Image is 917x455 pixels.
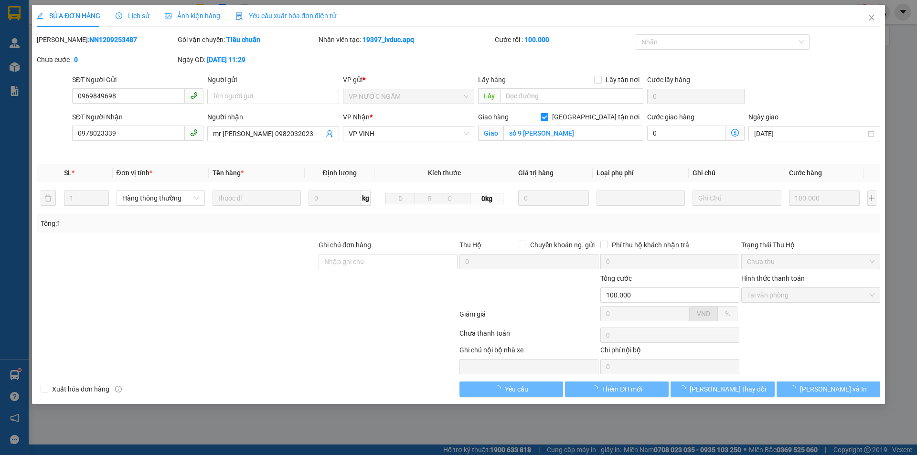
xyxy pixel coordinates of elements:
[777,381,880,397] button: [PERSON_NAME] và In
[602,74,643,85] span: Lấy tận nơi
[495,34,634,45] div: Cước rồi :
[343,74,474,85] div: VP gửi
[858,5,885,32] button: Close
[478,76,506,84] span: Lấy hàng
[235,12,336,20] span: Yêu cầu xuất hóa đơn điện tử
[428,169,461,177] span: Kích thước
[593,164,689,182] th: Loại phụ phí
[647,89,745,104] input: Cước lấy hàng
[494,385,505,392] span: loading
[207,74,339,85] div: Người gửi
[48,384,113,394] span: Xuất hóa đơn hàng
[754,128,865,139] input: Ngày giao
[458,328,599,345] div: Chưa thanh toán
[37,34,176,45] div: [PERSON_NAME]:
[741,275,805,282] label: Hình thức thanh toán
[349,127,469,141] span: VP VINH
[459,241,481,249] span: Thu Hộ
[689,164,785,182] th: Ghi chú
[64,169,72,177] span: SL
[693,190,781,206] input: Ghi Chú
[731,129,739,137] span: dollar-circle
[600,275,632,282] span: Tổng cước
[37,54,176,65] div: Chưa cước :
[478,113,509,121] span: Giao hàng
[478,88,500,104] span: Lấy
[319,241,371,249] label: Ghi chú đơn hàng
[385,193,415,204] input: D
[500,88,643,104] input: Dọc đường
[867,190,876,206] button: plus
[548,112,643,122] span: [GEOGRAPHIC_DATA] tận nơi
[608,240,693,250] span: Phí thu hộ khách nhận trả
[235,12,243,20] img: icon
[518,190,589,206] input: 0
[748,113,778,121] label: Ngày giao
[671,381,774,397] button: [PERSON_NAME] thay đổi
[322,169,356,177] span: Định lượng
[725,310,730,317] span: %
[363,36,414,43] b: 19397_lvduc.apq
[524,36,549,43] b: 100.000
[37,12,100,20] span: SỬA ĐƠN HÀNG
[89,36,137,43] b: NN1209253487
[319,254,458,269] input: Ghi chú đơn hàng
[459,381,563,397] button: Yêu cầu
[647,76,690,84] label: Cước lấy hàng
[789,385,800,392] span: loading
[190,129,198,137] span: phone
[647,126,726,141] input: Cước giao hàng
[361,190,371,206] span: kg
[789,169,822,177] span: Cước hàng
[213,190,301,206] input: VD: Bàn, Ghế
[41,218,354,229] div: Tổng: 1
[679,385,690,392] span: loading
[207,112,339,122] div: Người nhận
[600,345,739,359] div: Chi phí nội bộ
[115,386,122,392] span: info-circle
[747,288,874,302] span: Tại văn phòng
[458,309,599,326] div: Giảm giá
[690,384,766,394] span: [PERSON_NAME] thay đổi
[190,92,198,99] span: phone
[444,193,470,204] input: C
[213,169,244,177] span: Tên hàng
[505,384,528,394] span: Yêu cầu
[503,126,643,141] input: Giao tận nơi
[415,193,444,204] input: R
[319,34,493,45] div: Nhân viên tạo:
[326,130,333,138] span: user-add
[116,12,122,19] span: clock-circle
[602,384,642,394] span: Thêm ĐH mới
[470,193,503,204] span: 0kg
[747,254,874,269] span: Chưa thu
[117,169,152,177] span: Đơn vị tính
[565,381,669,397] button: Thêm ĐH mới
[800,384,867,394] span: [PERSON_NAME] và In
[741,240,880,250] div: Trạng thái Thu Hộ
[591,385,602,392] span: loading
[459,345,598,359] div: Ghi chú nội bộ nhà xe
[122,191,199,205] span: Hàng thông thường
[526,240,598,250] span: Chuyển khoản ng. gửi
[349,89,469,104] span: VP NƯỚC NGẦM
[116,12,149,20] span: Lịch sử
[41,190,56,206] button: delete
[518,169,554,177] span: Giá trị hàng
[789,190,860,206] input: 0
[37,12,43,19] span: edit
[165,12,171,19] span: picture
[478,126,503,141] span: Giao
[697,310,710,317] span: VND
[226,36,260,43] b: Tiêu chuẩn
[868,14,875,21] span: close
[74,56,78,63] b: 0
[165,12,220,20] span: Ảnh kiện hàng
[343,113,370,121] span: VP Nhận
[72,74,203,85] div: SĐT Người Gửi
[647,113,694,121] label: Cước giao hàng
[178,34,317,45] div: Gói vận chuyển:
[207,56,245,63] b: [DATE] 11:29
[72,112,203,122] div: SĐT Người Nhận
[178,54,317,65] div: Ngày GD:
